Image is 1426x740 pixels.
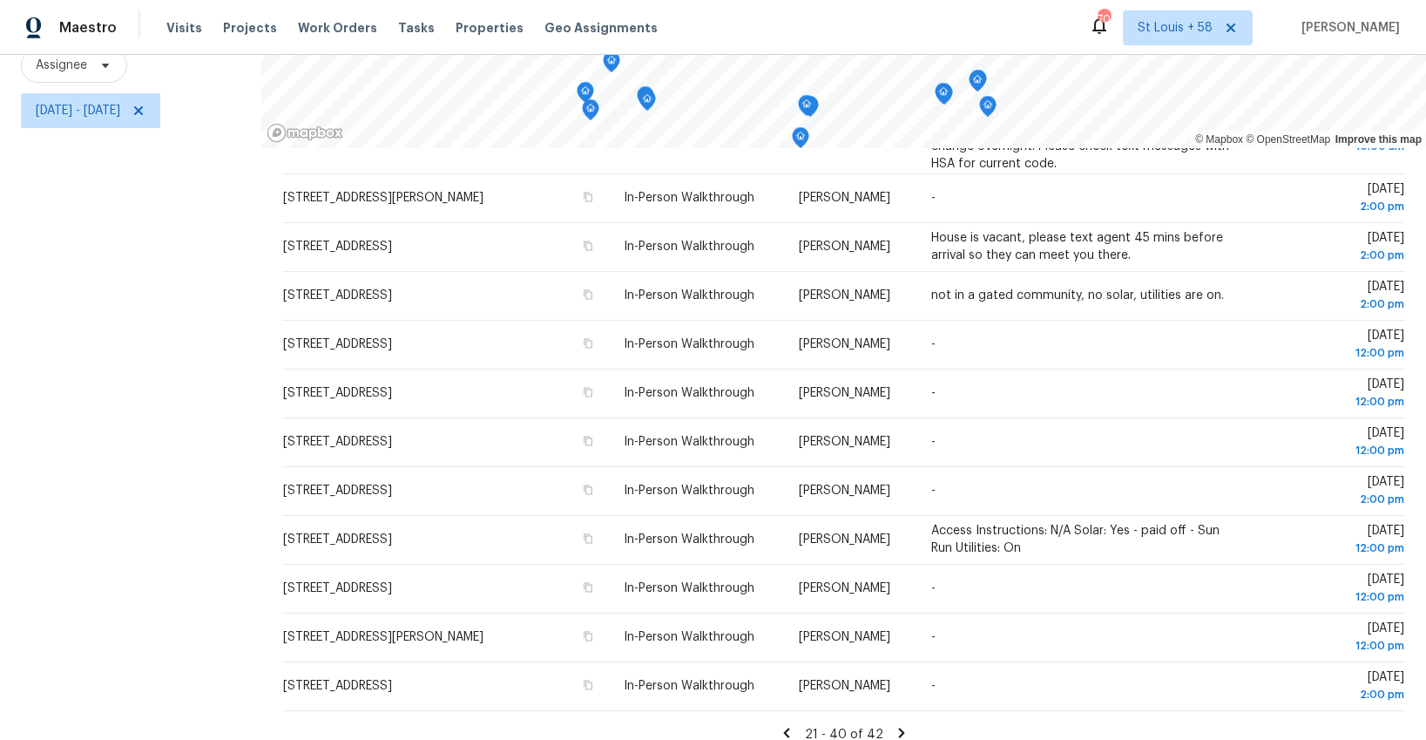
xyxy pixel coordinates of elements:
[580,189,596,205] button: Copy Address
[398,22,435,34] span: Tasks
[283,533,392,546] span: [STREET_ADDRESS]
[624,387,754,399] span: In-Person Walkthrough
[935,83,952,110] div: Map marker
[931,525,1220,554] span: Access Instructions: N/A Solar: Yes - paid off - Sun Run Utilities: On
[799,533,890,546] span: [PERSON_NAME]
[637,86,654,113] div: Map marker
[1267,183,1404,215] span: [DATE]
[577,82,594,109] div: Map marker
[580,287,596,302] button: Copy Address
[582,99,599,126] div: Map marker
[223,19,277,37] span: Projects
[580,531,596,547] button: Copy Address
[1267,540,1404,557] div: 12:00 pm
[931,387,936,399] span: -
[59,19,117,37] span: Maestro
[1267,198,1404,215] div: 2:00 pm
[799,387,890,399] span: [PERSON_NAME]
[799,485,890,497] span: [PERSON_NAME]
[1195,133,1243,146] a: Mapbox
[931,436,936,448] span: -
[283,387,392,399] span: [STREET_ADDRESS]
[931,485,936,497] span: -
[544,19,658,37] span: Geo Assignments
[1267,622,1404,655] span: [DATE]
[456,19,524,37] span: Properties
[799,680,890,692] span: [PERSON_NAME]
[1267,378,1404,411] span: [DATE]
[931,680,936,692] span: -
[1267,574,1404,606] span: [DATE]
[283,338,392,350] span: [STREET_ADDRESS]
[624,241,754,253] span: In-Person Walkthrough
[580,482,596,498] button: Copy Address
[799,436,890,448] span: [PERSON_NAME]
[1267,637,1404,655] div: 12:00 pm
[624,582,754,594] span: In-Person Walkthrough
[580,384,596,400] button: Copy Address
[1267,442,1404,459] div: 12:00 pm
[166,19,202,37] span: Visits
[36,57,87,74] span: Assignee
[1267,232,1404,264] span: [DATE]
[267,123,343,143] a: Mapbox homepage
[1267,329,1404,362] span: [DATE]
[799,241,890,253] span: [PERSON_NAME]
[1267,671,1404,703] span: [DATE]
[580,580,596,595] button: Copy Address
[283,680,392,692] span: [STREET_ADDRESS]
[799,338,890,350] span: [PERSON_NAME]
[1335,133,1422,146] a: Improve this map
[931,105,1229,170] span: Gated community - code changes on the 3rd of every month - code right now is #0513 but will chang...
[1267,588,1404,606] div: 12:00 pm
[799,192,890,204] span: [PERSON_NAME]
[624,192,754,204] span: In-Person Walkthrough
[580,336,596,351] button: Copy Address
[799,631,890,643] span: [PERSON_NAME]
[580,238,596,254] button: Copy Address
[1267,344,1404,362] div: 12:00 pm
[969,71,986,98] div: Map marker
[624,338,754,350] span: In-Person Walkthrough
[624,485,754,497] span: In-Person Walkthrough
[931,289,1224,302] span: not in a gated community, no solar, utilities are on.
[283,582,392,594] span: [STREET_ADDRESS]
[931,192,936,204] span: -
[1267,686,1404,703] div: 2:00 pm
[283,289,392,302] span: [STREET_ADDRESS]
[799,289,890,302] span: [PERSON_NAME]
[798,95,815,122] div: Map marker
[624,533,754,546] span: In-Person Walkthrough
[970,70,987,97] div: Map marker
[1267,427,1404,459] span: [DATE]
[979,96,997,123] div: Map marker
[1267,295,1404,313] div: 2:00 pm
[580,433,596,449] button: Copy Address
[603,51,620,78] div: Map marker
[1246,133,1330,146] a: OpenStreetMap
[1098,10,1110,28] div: 705
[1267,247,1404,264] div: 2:00 pm
[624,289,754,302] span: In-Person Walkthrough
[1267,393,1404,411] div: 12:00 pm
[931,631,936,643] span: -
[1138,19,1213,37] span: St Louis + 58
[283,485,392,497] span: [STREET_ADDRESS]
[1267,476,1404,508] span: [DATE]
[580,677,596,693] button: Copy Address
[283,436,392,448] span: [STREET_ADDRESS]
[931,582,936,594] span: -
[624,680,754,692] span: In-Person Walkthrough
[283,192,483,204] span: [STREET_ADDRESS][PERSON_NAME]
[1267,281,1404,313] span: [DATE]
[639,90,656,117] div: Map marker
[792,127,809,154] div: Map marker
[283,241,392,253] span: [STREET_ADDRESS]
[298,19,377,37] span: Work Orders
[1267,491,1404,508] div: 2:00 pm
[931,338,936,350] span: -
[1267,525,1404,557] span: [DATE]
[624,436,754,448] span: In-Person Walkthrough
[624,631,754,643] span: In-Person Walkthrough
[580,628,596,644] button: Copy Address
